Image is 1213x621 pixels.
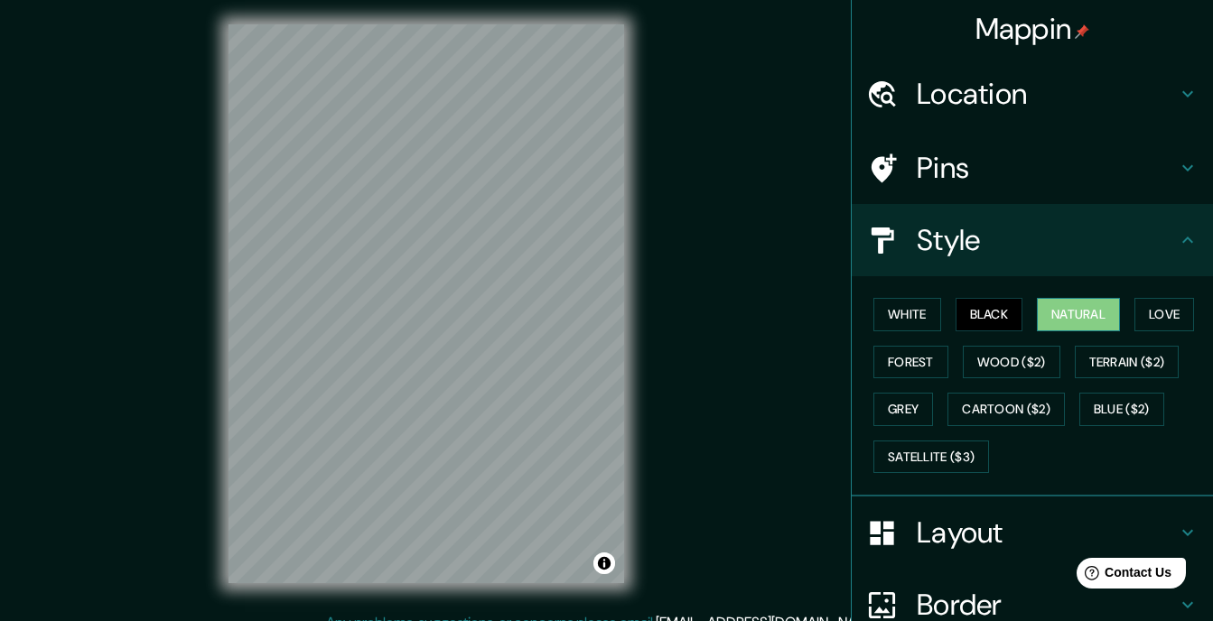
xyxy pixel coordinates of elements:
h4: Location [917,76,1177,112]
button: Grey [873,393,933,426]
button: Wood ($2) [963,346,1060,379]
button: Terrain ($2) [1075,346,1180,379]
iframe: Help widget launcher [1052,551,1193,601]
h4: Style [917,222,1177,258]
div: Pins [852,132,1213,204]
h4: Pins [917,150,1177,186]
button: Toggle attribution [593,552,615,574]
div: Layout [852,496,1213,569]
button: Blue ($2) [1079,393,1164,426]
button: White [873,298,941,331]
button: Cartoon ($2) [947,393,1065,426]
button: Satellite ($3) [873,440,989,474]
div: Style [852,204,1213,276]
button: Black [956,298,1023,331]
button: Natural [1037,298,1120,331]
button: Love [1134,298,1194,331]
img: pin-icon.png [1075,24,1089,39]
canvas: Map [229,24,624,583]
h4: Layout [917,514,1177,551]
div: Location [852,58,1213,130]
h4: Mappin [975,11,1090,47]
button: Forest [873,346,948,379]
